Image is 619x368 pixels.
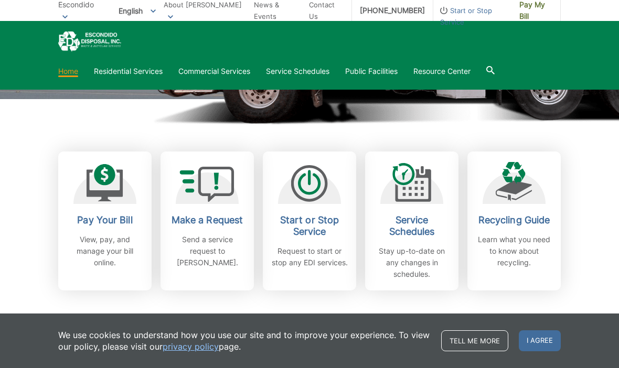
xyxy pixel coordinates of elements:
[271,245,348,268] p: Request to start or stop any EDI services.
[168,234,246,268] p: Send a service request to [PERSON_NAME].
[413,66,471,77] a: Resource Center
[58,151,152,290] a: Pay Your Bill View, pay, and manage your bill online.
[111,2,164,19] span: English
[66,234,144,268] p: View, pay, and manage your bill online.
[94,66,163,77] a: Residential Services
[161,151,254,290] a: Make a Request Send a service request to [PERSON_NAME].
[365,151,458,290] a: Service Schedules Stay up-to-date on any changes in schedules.
[163,341,219,352] a: privacy policy
[467,151,561,290] a: Recycling Guide Learn what you need to know about recycling.
[58,329,431,352] p: We use cookies to understand how you use our site and to improve your experience. To view our pol...
[519,330,561,351] span: I agree
[178,66,250,77] a: Commercial Services
[271,214,348,237] h2: Start or Stop Service
[58,31,121,52] a: EDCD logo. Return to the homepage.
[373,214,451,237] h2: Service Schedules
[475,234,553,268] p: Learn what you need to know about recycling.
[475,214,553,226] h2: Recycling Guide
[266,66,329,77] a: Service Schedules
[58,66,78,77] a: Home
[66,214,144,226] h2: Pay Your Bill
[373,245,451,280] p: Stay up-to-date on any changes in schedules.
[168,214,246,226] h2: Make a Request
[345,66,398,77] a: Public Facilities
[441,330,508,351] a: Tell me more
